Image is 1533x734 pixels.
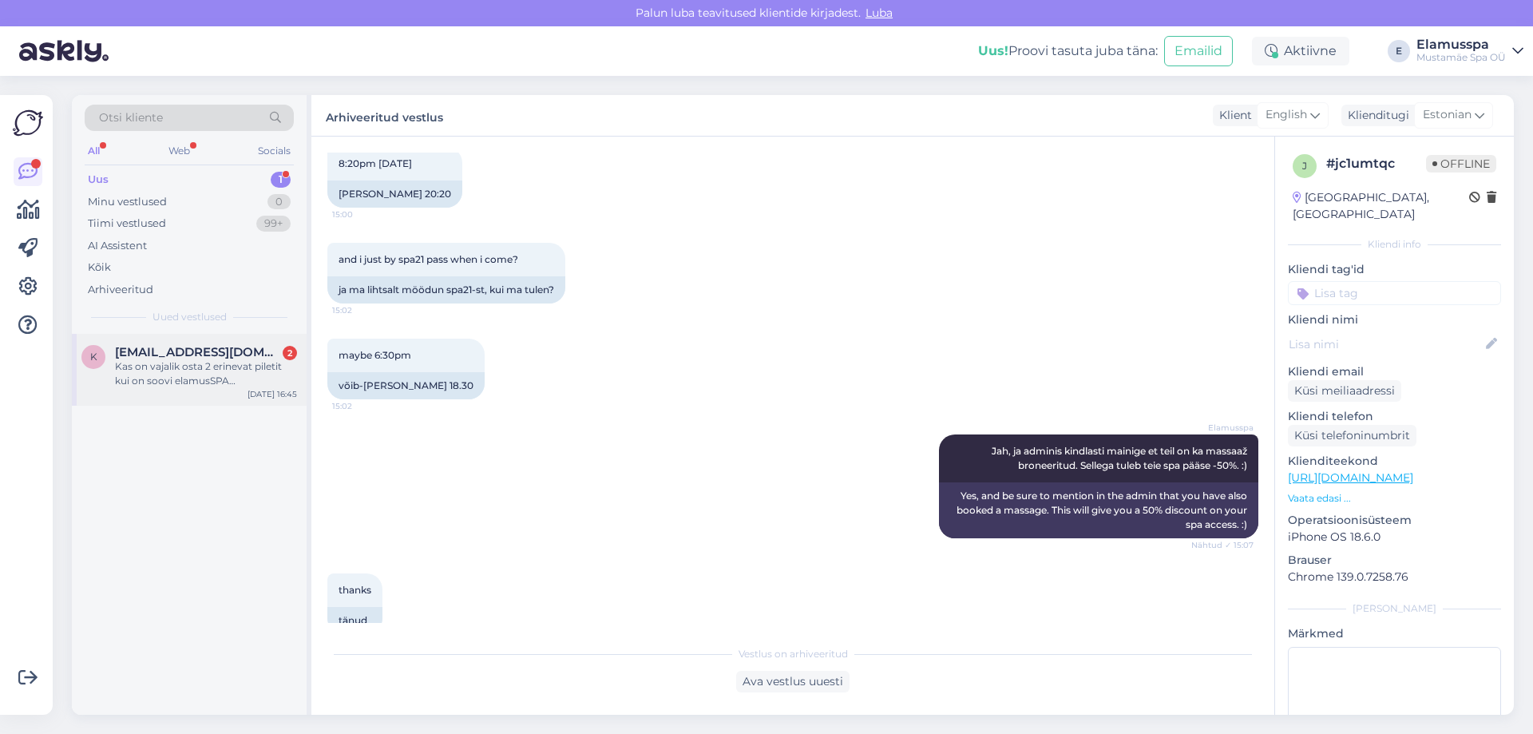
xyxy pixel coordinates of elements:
[1164,36,1233,66] button: Emailid
[1191,539,1254,551] span: Nähtud ✓ 15:07
[1213,107,1252,124] div: Klient
[1326,154,1426,173] div: # jc1umtqc
[939,482,1258,538] div: Yes, and be sure to mention in the admin that you have also booked a massage. This will give you ...
[283,346,297,360] div: 2
[1416,51,1506,64] div: Mustamäe Spa OÜ
[153,310,227,324] span: Uued vestlused
[1388,40,1410,62] div: E
[992,445,1250,471] span: Jah, ja adminis kindlasti mainige et teil on ka massaaž broneeritud. Sellega tuleb teie spa pääse...
[88,238,147,254] div: AI Assistent
[736,671,850,692] div: Ava vestlus uuesti
[88,194,167,210] div: Minu vestlused
[1288,470,1413,485] a: [URL][DOMAIN_NAME]
[13,108,43,138] img: Askly Logo
[1252,37,1349,65] div: Aktiivne
[1266,106,1307,124] span: English
[256,216,291,232] div: 99+
[1288,625,1501,642] p: Märkmed
[1288,311,1501,328] p: Kliendi nimi
[327,372,485,399] div: võib-[PERSON_NAME] 18.30
[88,282,153,298] div: Arhiveeritud
[332,208,392,220] span: 15:00
[326,105,443,126] label: Arhiveeritud vestlus
[1416,38,1506,51] div: Elamusspa
[267,194,291,210] div: 0
[99,109,163,126] span: Otsi kliente
[1288,529,1501,546] p: iPhone OS 18.6.0
[332,304,392,316] span: 15:02
[1423,106,1472,124] span: Estonian
[339,253,518,265] span: and i just by spa21 pass when i come?
[1293,189,1469,223] div: [GEOGRAPHIC_DATA], [GEOGRAPHIC_DATA]
[339,584,371,596] span: thanks
[1289,335,1483,353] input: Lisa nimi
[739,647,848,661] span: Vestlus on arhiveeritud
[1288,491,1501,506] p: Vaata edasi ...
[88,172,109,188] div: Uus
[332,400,392,412] span: 15:02
[115,359,297,388] div: Kas on vajalik osta 2 erinevat piletit kui on soovi elamusSPA [PERSON_NAME] 21+ alale ligipääsu?
[978,43,1008,58] b: Uus!
[1426,155,1496,173] span: Offline
[1288,380,1401,402] div: Küsi meiliaadressi
[88,260,111,276] div: Kõik
[1288,363,1501,380] p: Kliendi email
[1288,552,1501,569] p: Brauser
[861,6,897,20] span: Luba
[248,388,297,400] div: [DATE] 16:45
[1416,38,1523,64] a: ElamusspaMustamäe Spa OÜ
[165,141,193,161] div: Web
[1288,512,1501,529] p: Operatsioonisüsteem
[1288,425,1416,446] div: Küsi telefoninumbrit
[115,345,281,359] span: katlinaas@gmail.com
[1341,107,1409,124] div: Klienditugi
[339,157,412,169] span: 8:20pm [DATE]
[255,141,294,161] div: Socials
[327,276,565,304] div: ja ma lihtsalt möödun spa21-st, kui ma tulen?
[327,607,382,634] div: tänud
[88,216,166,232] div: Tiimi vestlused
[1288,408,1501,425] p: Kliendi telefon
[1288,601,1501,616] div: [PERSON_NAME]
[1302,160,1307,172] span: j
[1288,453,1501,470] p: Klienditeekond
[271,172,291,188] div: 1
[1288,281,1501,305] input: Lisa tag
[339,349,411,361] span: maybe 6:30pm
[978,42,1158,61] div: Proovi tasuta juba täna:
[85,141,103,161] div: All
[1288,261,1501,278] p: Kliendi tag'id
[90,351,97,363] span: k
[327,181,462,208] div: [PERSON_NAME] 20:20
[1194,422,1254,434] span: Elamusspa
[1288,237,1501,252] div: Kliendi info
[1288,569,1501,585] p: Chrome 139.0.7258.76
